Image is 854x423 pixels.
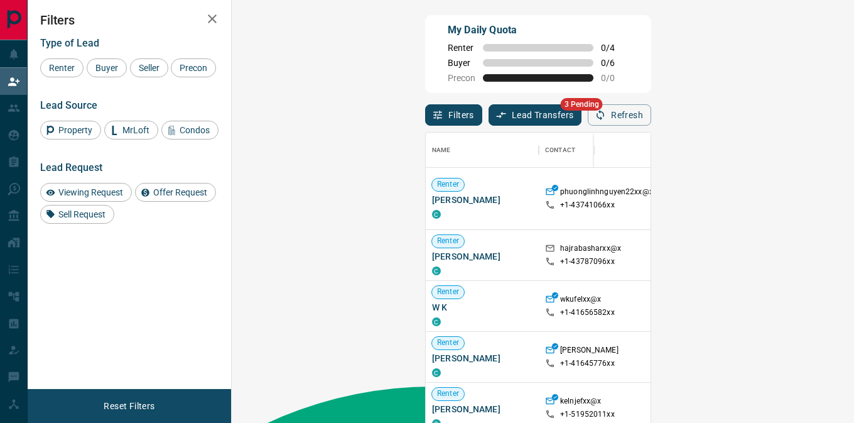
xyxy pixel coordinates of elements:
span: Renter [432,179,464,190]
span: Condos [175,125,214,135]
span: Renter [432,236,464,246]
div: condos.ca [432,210,441,219]
div: Property [40,121,101,140]
div: Condos [161,121,219,140]
div: Name [426,133,539,168]
span: Precon [175,63,212,73]
p: kelnjefxx@x [560,396,601,409]
span: Offer Request [149,187,212,197]
div: Name [432,133,451,168]
span: [PERSON_NAME] [432,403,532,415]
span: Type of Lead [40,37,99,49]
div: Sell Request [40,205,114,224]
span: [PERSON_NAME] [432,194,532,206]
div: MrLoft [104,121,158,140]
p: [PERSON_NAME] [560,345,619,358]
span: Buyer [91,63,122,73]
span: W K [432,301,532,314]
button: Refresh [588,104,651,126]
h2: Filters [40,13,219,28]
p: +1- 51952011xx [560,409,615,420]
span: [PERSON_NAME] [432,352,532,365]
button: Lead Transfers [489,104,582,126]
span: Renter [432,388,464,399]
span: Sell Request [54,209,110,219]
span: Precon [448,73,475,83]
p: phuonglinhnguyen22xx@x [560,187,653,200]
span: Lead Request [40,162,102,173]
p: +1- 41645776xx [560,358,615,369]
div: condos.ca [432,368,441,377]
div: Offer Request [135,183,216,202]
div: condos.ca [432,317,441,326]
div: Contact [545,133,575,168]
div: Buyer [87,58,127,77]
span: Renter [448,43,475,53]
span: 0 / 0 [601,73,629,83]
p: My Daily Quota [448,23,629,38]
p: +1- 43741066xx [560,200,615,211]
p: hajrabasharxx@x [560,243,621,256]
span: Lead Source [40,99,97,111]
div: Renter [40,58,84,77]
span: MrLoft [118,125,154,135]
span: 0 / 4 [601,43,629,53]
div: Precon [171,58,216,77]
div: Seller [130,58,168,77]
div: Contact [539,133,639,168]
span: 3 Pending [561,98,603,111]
div: Viewing Request [40,183,132,202]
span: Renter [432,338,464,348]
button: Filters [425,104,482,126]
button: Reset Filters [95,395,163,417]
span: [PERSON_NAME] [432,250,532,263]
div: condos.ca [432,266,441,275]
p: wkufelxx@x [560,294,601,307]
span: Viewing Request [54,187,127,197]
span: Seller [134,63,164,73]
span: 0 / 6 [601,58,629,68]
span: Buyer [448,58,475,68]
span: Renter [45,63,79,73]
span: Renter [432,287,464,297]
p: +1- 43787096xx [560,256,615,267]
span: Property [54,125,97,135]
p: +1- 41656582xx [560,307,615,318]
